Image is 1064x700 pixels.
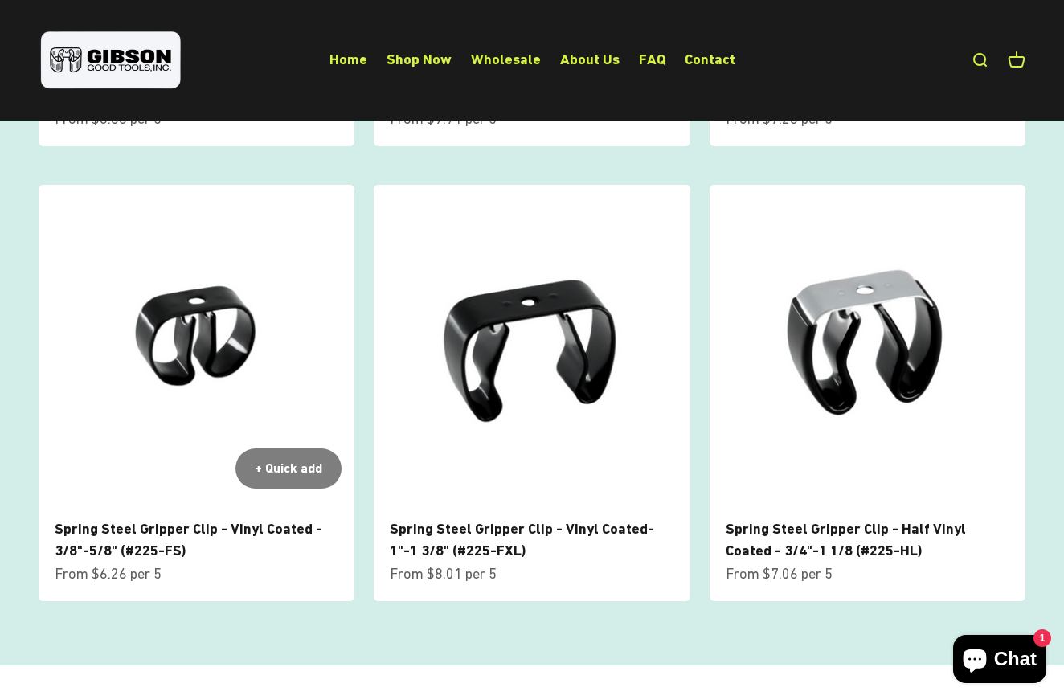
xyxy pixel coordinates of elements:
a: Spring Steel Gripper Clip - Half Vinyl Coated - 3/4"-1 1/8 (#225-HL) [726,520,966,559]
a: Spring Steel Gripper Clip - Vinyl Coated - 3/8"-5/8" (#225-FS) [55,520,322,559]
sale-price: From $6.26 per 5 [55,563,162,586]
a: About Us [560,51,620,68]
button: + Quick add [235,448,342,489]
inbox-online-store-chat: Shopify online store chat [948,635,1051,687]
a: Contact [685,51,735,68]
a: Spring Steel Gripper Clip - Vinyl Coated- 1"-1 3/8" (#225-FXL) [390,520,654,559]
div: + Quick add [255,458,322,479]
a: FAQ [639,51,665,68]
a: Shop Now [387,51,452,68]
a: Home [329,51,367,68]
sale-price: From $7.06 per 5 [726,563,833,586]
sale-price: From $8.01 per 5 [390,563,497,586]
a: Wholesale [471,51,541,68]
